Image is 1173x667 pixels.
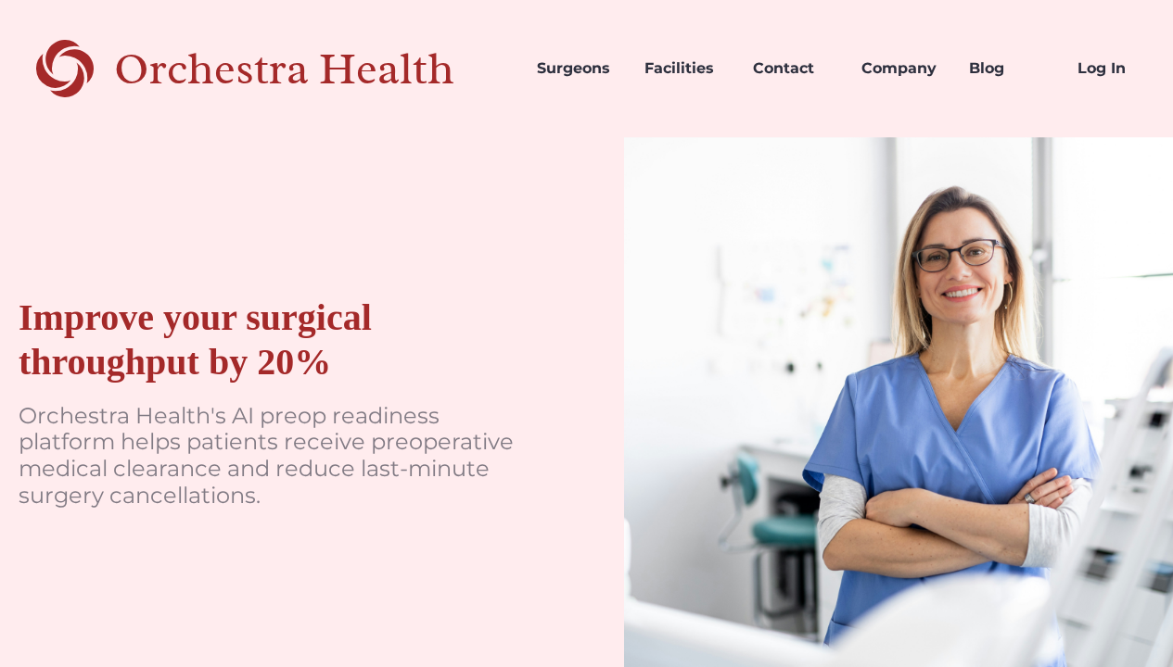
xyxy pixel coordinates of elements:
[19,296,531,384] div: Improve your surgical throughput by 20%
[847,37,955,100] a: Company
[738,37,847,100] a: Contact
[630,37,738,100] a: Facilities
[2,37,519,100] a: home
[1063,37,1171,100] a: Log In
[19,403,531,510] p: Orchestra Health's AI preop readiness platform helps patients receive preoperative medical cleara...
[522,37,631,100] a: Surgeons
[114,50,519,88] div: Orchestra Health
[954,37,1063,100] a: Blog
